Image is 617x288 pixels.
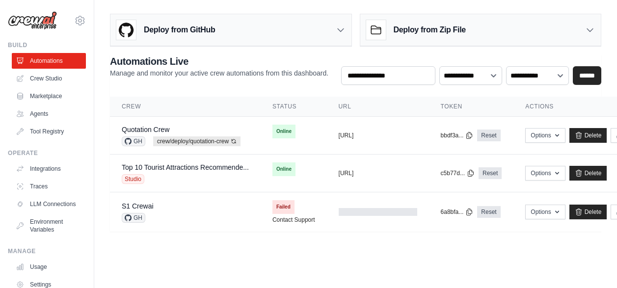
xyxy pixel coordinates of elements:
[12,71,86,86] a: Crew Studio
[261,97,327,117] th: Status
[477,130,500,141] a: Reset
[441,208,474,216] button: 6a8bfa...
[8,149,86,157] div: Operate
[441,131,474,139] button: bbdf3a...
[12,106,86,122] a: Agents
[122,202,154,210] a: S1 Crewai
[12,196,86,212] a: LLM Connections
[272,162,295,176] span: Online
[477,206,500,218] a: Reset
[122,213,145,223] span: GH
[122,174,144,184] span: Studio
[12,161,86,177] a: Integrations
[12,259,86,275] a: Usage
[327,97,429,117] th: URL
[569,166,607,181] a: Delete
[12,179,86,194] a: Traces
[144,24,215,36] h3: Deploy from GitHub
[525,205,565,219] button: Options
[153,136,241,146] span: crew/deploy/quotation-crew
[110,54,328,68] h2: Automations Live
[525,166,565,181] button: Options
[122,163,249,171] a: Top 10 Tourist Attractions Recommende...
[12,88,86,104] a: Marketplace
[8,247,86,255] div: Manage
[479,167,502,179] a: Reset
[12,214,86,237] a: Environment Variables
[8,11,57,30] img: Logo
[110,68,328,78] p: Manage and monitor your active crew automations from this dashboard.
[272,200,295,214] span: Failed
[122,126,169,133] a: Quotation Crew
[394,24,466,36] h3: Deploy from Zip File
[116,20,136,40] img: GitHub Logo
[12,124,86,139] a: Tool Registry
[441,169,475,177] button: c5b77d...
[12,53,86,69] a: Automations
[122,136,145,146] span: GH
[569,128,607,143] a: Delete
[569,205,607,219] a: Delete
[8,41,86,49] div: Build
[110,97,261,117] th: Crew
[429,97,514,117] th: Token
[272,216,315,224] a: Contact Support
[525,128,565,143] button: Options
[272,125,295,138] span: Online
